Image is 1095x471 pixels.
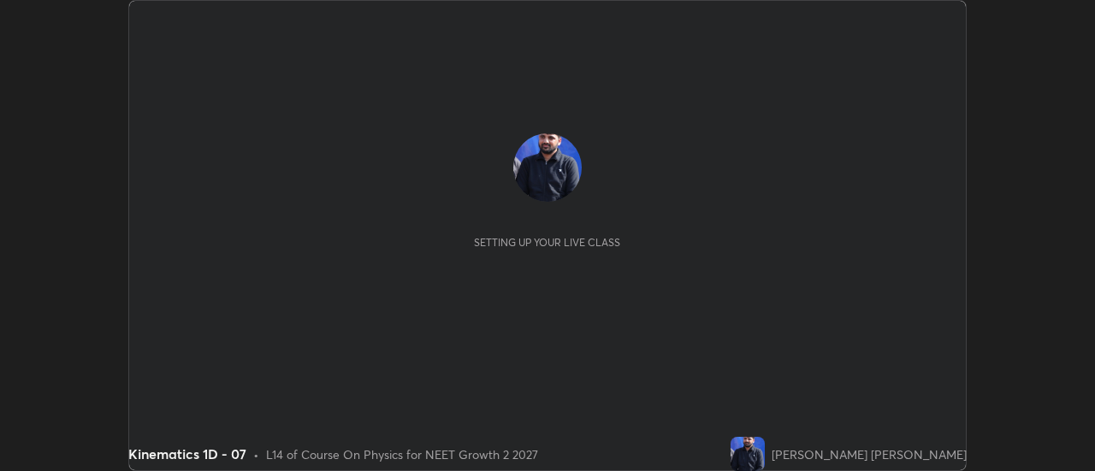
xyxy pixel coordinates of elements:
[772,445,967,463] div: [PERSON_NAME] [PERSON_NAME]
[731,437,765,471] img: f34a0ffe40ef4429b3e21018fb94e939.jpg
[474,236,620,249] div: Setting up your live class
[266,445,538,463] div: L14 of Course On Physics for NEET Growth 2 2027
[128,444,246,464] div: Kinematics 1D - 07
[513,133,582,202] img: f34a0ffe40ef4429b3e21018fb94e939.jpg
[253,445,259,463] div: •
